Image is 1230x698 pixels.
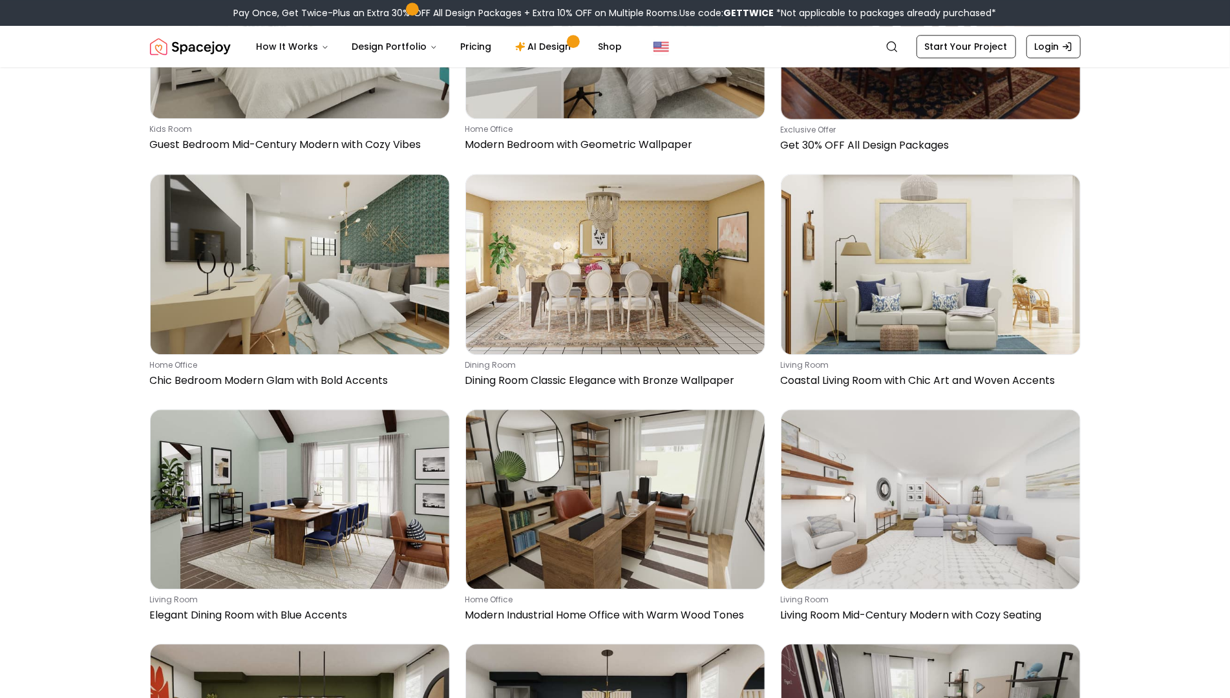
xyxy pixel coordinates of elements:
[781,125,1076,135] p: Exclusive Offer
[451,34,502,59] a: Pricing
[465,373,760,388] p: Dining Room Classic Elegance with Bronze Wallpaper
[505,34,586,59] a: AI Design
[246,34,339,59] button: How It Works
[465,124,760,134] p: home office
[150,34,231,59] img: Spacejoy Logo
[781,360,1076,370] p: living room
[680,6,774,19] span: Use code:
[781,373,1076,388] p: Coastal Living Room with Chic Art and Woven Accents
[150,373,445,388] p: Chic Bedroom Modern Glam with Bold Accents
[781,138,1076,153] p: Get 30% OFF All Design Packages
[151,174,449,354] img: Chic Bedroom Modern Glam with Bold Accents
[150,360,445,370] p: home office
[781,595,1076,605] p: living room
[1026,35,1081,58] a: Login
[724,6,774,19] b: GETTWICE
[465,137,760,153] p: Modern Bedroom with Geometric Wallpaper
[151,410,449,589] img: Elegant Dining Room with Blue Accents
[150,595,445,605] p: living room
[588,34,633,59] a: Shop
[774,6,997,19] span: *Not applicable to packages already purchased*
[465,360,760,370] p: dining room
[150,608,445,623] p: Elegant Dining Room with Blue Accents
[150,124,445,134] p: kids room
[465,174,765,393] a: Dining Room Classic Elegance with Bronze Wallpaperdining roomDining Room Classic Elegance with Br...
[466,410,765,589] img: Modern Industrial Home Office with Warm Wood Tones
[781,174,1081,393] a: Coastal Living Room with Chic Art and Woven Accentsliving roomCoastal Living Room with Chic Art a...
[150,26,1081,67] nav: Global
[781,608,1076,623] p: Living Room Mid-Century Modern with Cozy Seating
[465,608,760,623] p: Modern Industrial Home Office with Warm Wood Tones
[781,174,1080,354] img: Coastal Living Room with Chic Art and Woven Accents
[342,34,448,59] button: Design Portfolio
[150,174,450,393] a: Chic Bedroom Modern Glam with Bold Accentshome officeChic Bedroom Modern Glam with Bold Accents
[781,409,1081,628] a: Living Room Mid-Century Modern with Cozy Seatingliving roomLiving Room Mid-Century Modern with Co...
[781,410,1080,589] img: Living Room Mid-Century Modern with Cozy Seating
[246,34,633,59] nav: Main
[466,174,765,354] img: Dining Room Classic Elegance with Bronze Wallpaper
[234,6,997,19] div: Pay Once, Get Twice-Plus an Extra 30% OFF All Design Packages + Extra 10% OFF on Multiple Rooms.
[917,35,1016,58] a: Start Your Project
[653,39,669,54] img: United States
[465,595,760,605] p: home office
[465,409,765,628] a: Modern Industrial Home Office with Warm Wood Toneshome officeModern Industrial Home Office with W...
[150,34,231,59] a: Spacejoy
[150,137,445,153] p: Guest Bedroom Mid-Century Modern with Cozy Vibes
[150,409,450,628] a: Elegant Dining Room with Blue Accentsliving roomElegant Dining Room with Blue Accents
